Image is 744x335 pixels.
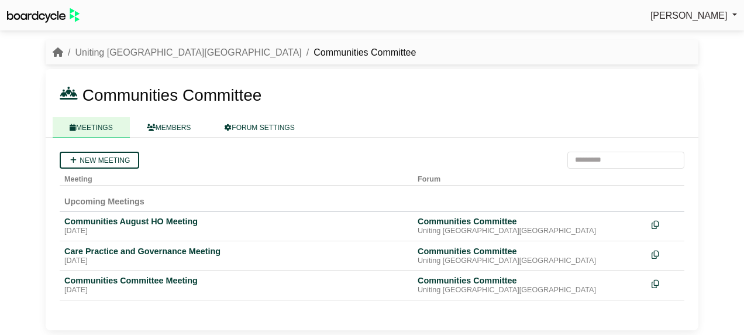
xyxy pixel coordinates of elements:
span: Communities Committee [82,86,262,104]
div: Communities August HO Meeting [64,216,408,227]
a: Uniting [GEOGRAPHIC_DATA][GEOGRAPHIC_DATA] [75,47,301,57]
div: Uniting [GEOGRAPHIC_DATA][GEOGRAPHIC_DATA] [418,227,642,236]
a: Communities Committee Uniting [GEOGRAPHIC_DATA][GEOGRAPHIC_DATA] [418,246,642,266]
a: MEETINGS [53,117,130,138]
div: Communities Committee [418,216,642,227]
nav: breadcrumb [53,45,416,60]
div: Make a copy [652,246,680,262]
a: New meeting [60,152,139,169]
img: BoardcycleBlackGreen-aaafeed430059cb809a45853b8cf6d952af9d84e6e89e1f1685b34bfd5cb7d64.svg [7,8,80,23]
div: [DATE] [64,257,408,266]
th: Meeting [60,169,413,186]
a: MEMBERS [130,117,208,138]
a: Communities August HO Meeting [DATE] [64,216,408,236]
a: [PERSON_NAME] [650,8,737,23]
div: Make a copy [652,275,680,291]
th: Forum [413,169,647,186]
div: Uniting [GEOGRAPHIC_DATA][GEOGRAPHIC_DATA] [418,257,642,266]
span: [PERSON_NAME] [650,11,728,20]
a: Communities Committee Meeting [DATE] [64,275,408,295]
div: [DATE] [64,286,408,295]
a: Care Practice and Governance Meeting [DATE] [64,246,408,266]
div: Make a copy [652,216,680,232]
div: Communities Committee [418,246,642,257]
div: [DATE] [64,227,408,236]
div: Uniting [GEOGRAPHIC_DATA][GEOGRAPHIC_DATA] [418,286,642,295]
div: Communities Committee [418,275,642,286]
a: Communities Committee Uniting [GEOGRAPHIC_DATA][GEOGRAPHIC_DATA] [418,275,642,295]
td: Upcoming Meetings [60,185,684,211]
div: Care Practice and Governance Meeting [64,246,408,257]
li: Communities Committee [302,45,416,60]
a: Communities Committee Uniting [GEOGRAPHIC_DATA][GEOGRAPHIC_DATA] [418,216,642,236]
a: FORUM SETTINGS [208,117,311,138]
div: Communities Committee Meeting [64,275,408,286]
